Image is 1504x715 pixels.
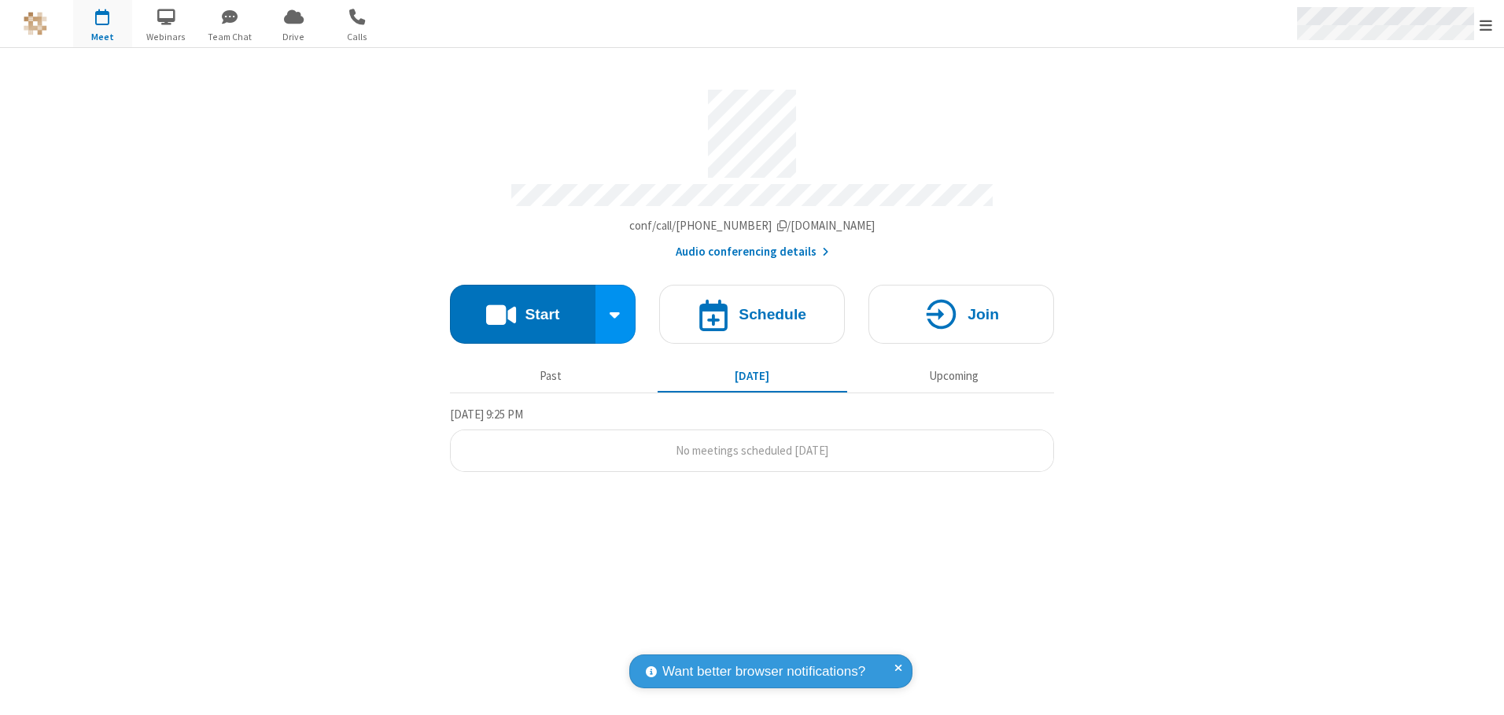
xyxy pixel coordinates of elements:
[739,307,806,322] h4: Schedule
[676,243,829,261] button: Audio conferencing details
[450,78,1054,261] section: Account details
[201,30,260,44] span: Team Chat
[525,307,559,322] h4: Start
[73,30,132,44] span: Meet
[659,285,845,344] button: Schedule
[662,662,865,682] span: Want better browser notifications?
[595,285,636,344] div: Start conference options
[264,30,323,44] span: Drive
[868,285,1054,344] button: Join
[450,405,1054,473] section: Today's Meetings
[658,361,847,391] button: [DATE]
[456,361,646,391] button: Past
[629,218,875,233] span: Copy my meeting room link
[629,217,875,235] button: Copy my meeting room linkCopy my meeting room link
[450,407,523,422] span: [DATE] 9:25 PM
[24,12,47,35] img: QA Selenium DO NOT DELETE OR CHANGE
[676,443,828,458] span: No meetings scheduled [DATE]
[450,285,595,344] button: Start
[859,361,1049,391] button: Upcoming
[328,30,387,44] span: Calls
[137,30,196,44] span: Webinars
[968,307,999,322] h4: Join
